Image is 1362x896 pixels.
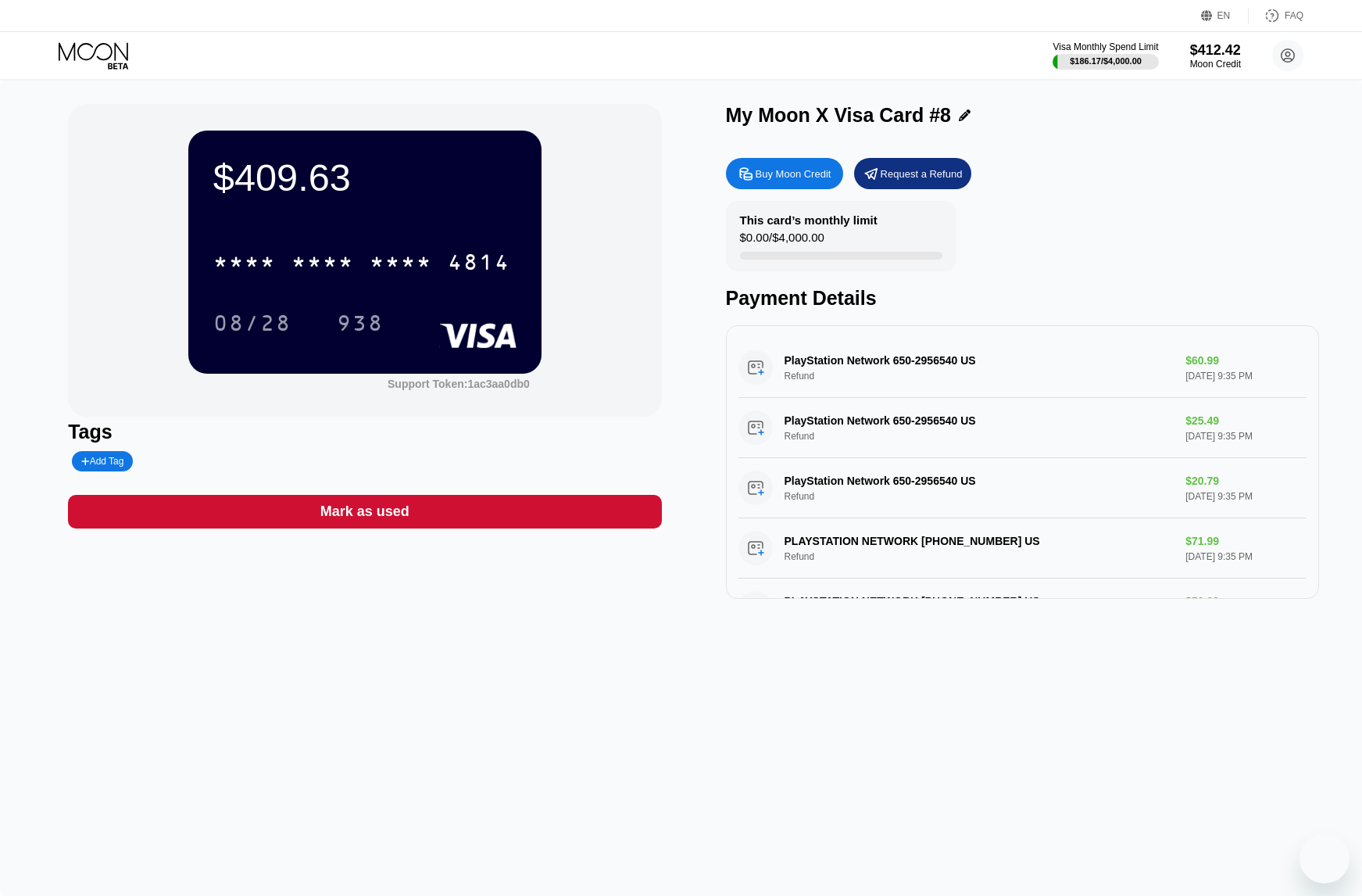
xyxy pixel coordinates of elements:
[854,158,971,189] div: Request a Refund
[68,421,661,443] div: Tags
[1053,41,1158,70] div: Visa Monthly Spend Limit$186.17/$4,000.00
[1190,59,1241,70] div: Moon Credit
[881,167,963,181] div: Request a Refund
[1190,42,1241,70] div: $412.42Moon Credit
[388,378,530,390] div: Support Token: 1ac3aa0db0
[1190,42,1241,59] div: $412.42
[213,156,517,199] div: $409.63
[1070,56,1142,66] div: $186.17 / $4,000.00
[726,104,952,127] div: My Moon X Visa Card #8
[337,313,384,338] div: 938
[726,287,1319,310] div: Payment Details
[320,503,409,521] div: Mark as used
[726,158,843,189] div: Buy Moon Credit
[213,313,291,338] div: 08/28
[740,231,824,252] div: $0.00 / $4,000.00
[81,456,123,467] div: Add Tag
[72,451,133,471] div: Add Tag
[68,495,661,529] div: Mark as used
[1249,8,1303,23] div: FAQ
[756,167,831,181] div: Buy Moon Credit
[388,378,530,390] div: Support Token:1ac3aa0db0
[1217,10,1231,21] div: EN
[1201,8,1249,23] div: EN
[448,252,510,277] div: 4814
[325,303,395,342] div: 938
[1299,833,1349,883] iframe: Button to launch messaging window
[740,213,878,227] div: This card’s monthly limit
[202,303,303,342] div: 08/28
[1053,41,1158,52] div: Visa Monthly Spend Limit
[1285,10,1303,21] div: FAQ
